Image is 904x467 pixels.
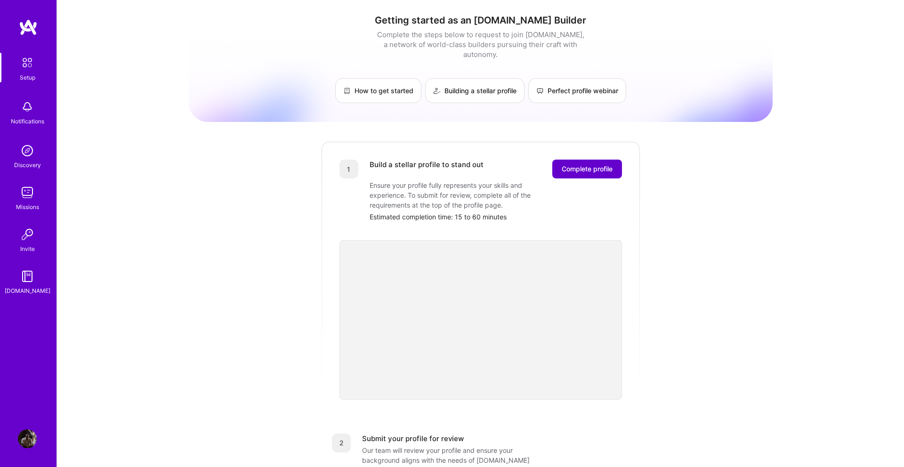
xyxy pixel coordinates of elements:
div: Ensure your profile fully represents your skills and experience. To submit for review, complete a... [370,180,558,210]
a: How to get started [335,78,421,103]
img: guide book [18,267,37,286]
div: Estimated completion time: 15 to 60 minutes [370,212,622,222]
div: Missions [16,202,39,212]
div: Invite [20,244,35,254]
img: teamwork [18,183,37,202]
div: 2 [332,434,351,452]
img: How to get started [343,87,351,95]
img: Perfect profile webinar [536,87,544,95]
iframe: video [339,240,622,400]
div: Complete the steps below to request to join [DOMAIN_NAME], a network of world-class builders purs... [375,30,587,59]
img: Building a stellar profile [433,87,441,95]
span: Complete profile [562,164,613,174]
img: Invite [18,225,37,244]
img: bell [18,97,37,116]
div: Notifications [11,116,44,126]
a: Perfect profile webinar [528,78,626,103]
a: User Avatar [16,429,39,448]
a: Building a stellar profile [425,78,525,103]
h1: Getting started as an [DOMAIN_NAME] Builder [189,15,773,26]
div: Submit your profile for review [362,434,464,443]
div: 1 [339,160,358,178]
img: logo [19,19,38,36]
img: User Avatar [18,429,37,448]
div: [DOMAIN_NAME] [5,286,50,296]
img: setup [17,53,37,72]
div: Build a stellar profile to stand out [370,160,484,178]
div: Discovery [14,160,41,170]
div: Setup [20,72,35,82]
img: discovery [18,141,37,160]
button: Complete profile [552,160,622,178]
